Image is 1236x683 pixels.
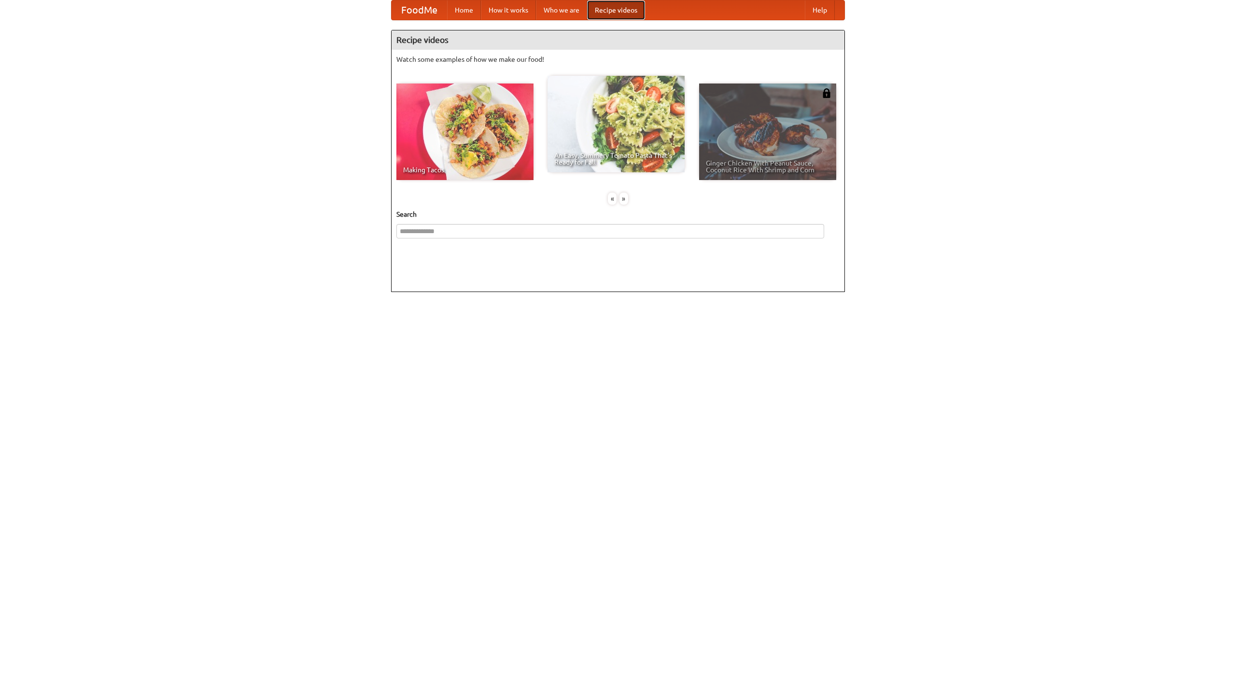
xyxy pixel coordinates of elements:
img: 483408.png [822,88,831,98]
p: Watch some examples of how we make our food! [396,55,840,64]
a: Who we are [536,0,587,20]
a: Help [805,0,835,20]
div: » [619,193,628,205]
a: An Easy, Summery Tomato Pasta That's Ready for Fall [548,76,685,172]
a: Making Tacos [396,84,534,180]
a: Recipe videos [587,0,645,20]
a: How it works [481,0,536,20]
h5: Search [396,209,840,219]
div: « [608,193,617,205]
span: Making Tacos [403,167,527,173]
span: An Easy, Summery Tomato Pasta That's Ready for Fall [554,152,678,166]
h4: Recipe videos [392,30,844,50]
a: Home [447,0,481,20]
a: FoodMe [392,0,447,20]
